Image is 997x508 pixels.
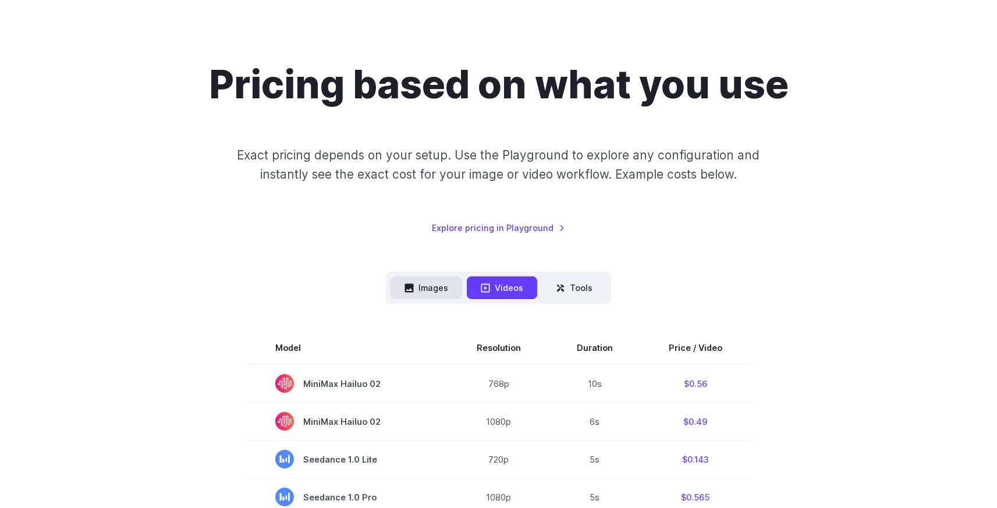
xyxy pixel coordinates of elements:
td: 5s [549,440,641,478]
td: 6s [549,403,641,440]
td: 720p [449,440,549,478]
span: MiniMax Hailuo 02 [275,374,421,393]
button: Tools [542,276,606,299]
span: MiniMax Hailuo 02 [275,412,421,431]
td: 768p [449,364,549,403]
td: $0.143 [641,440,750,478]
h1: Pricing based on what you use [209,62,789,108]
td: 1080p [449,403,549,440]
th: Model [247,332,449,364]
th: Price / Video [641,332,750,364]
button: Images [391,276,462,299]
span: Seedance 1.0 Pro [275,488,421,506]
p: Exact pricing depends on your setup. Use the Playground to explore any configuration and instantl... [215,145,782,184]
th: Duration [549,332,641,364]
td: $0.56 [641,364,750,403]
td: $0.49 [641,403,750,440]
th: Resolution [449,332,549,364]
button: Videos [467,276,537,299]
td: 10s [549,364,641,403]
a: Explore pricing in Playground [432,221,565,235]
span: Seedance 1.0 Lite [275,450,421,468]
